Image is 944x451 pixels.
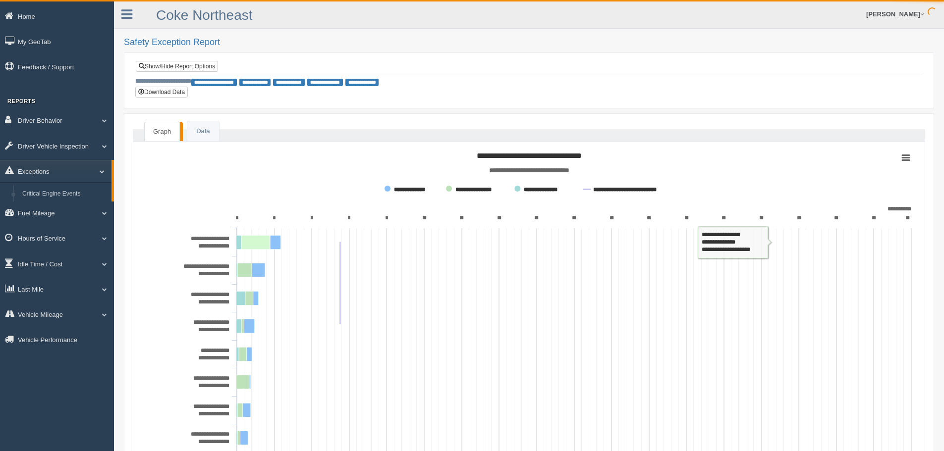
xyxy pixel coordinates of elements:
[124,38,934,48] h2: Safety Exception Report
[156,7,253,23] a: Coke Northeast
[187,121,219,142] a: Data
[135,87,188,98] button: Download Data
[18,185,111,203] a: Critical Engine Events
[144,122,180,142] a: Graph
[136,61,218,72] a: Show/Hide Report Options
